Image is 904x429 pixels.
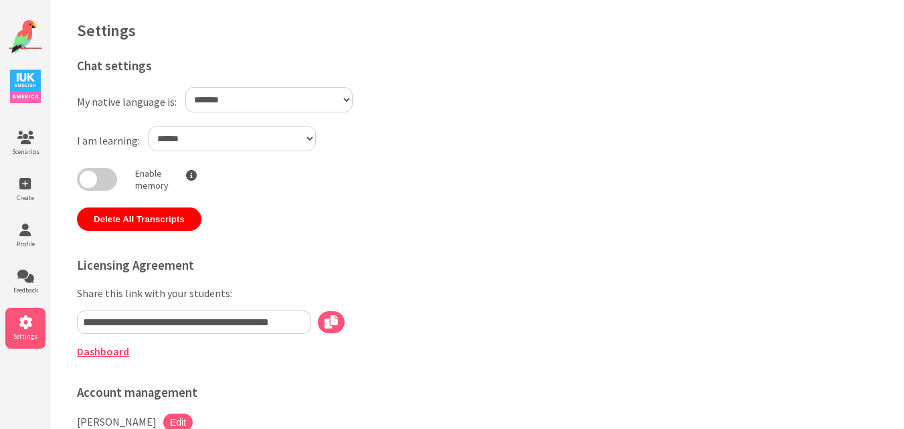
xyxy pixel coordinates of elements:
[135,167,169,191] p: Enable memory
[77,385,557,400] h3: Account management
[77,258,557,273] h3: Licensing Agreement
[5,240,46,248] span: Profile
[77,345,129,358] a: Dashboard
[77,286,557,300] p: Share this link with your students:
[5,286,46,294] span: Feedback
[5,332,46,341] span: Settings
[77,20,877,41] h1: Settings
[10,70,41,103] img: IUK Logo
[5,193,46,202] span: Create
[5,147,46,156] span: Scenarios
[77,95,177,108] label: My native language is:
[9,20,42,54] img: Website Logo
[77,58,557,74] h3: Chat settings
[77,134,140,147] label: I am learning:
[77,207,201,231] button: Delete All Transcripts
